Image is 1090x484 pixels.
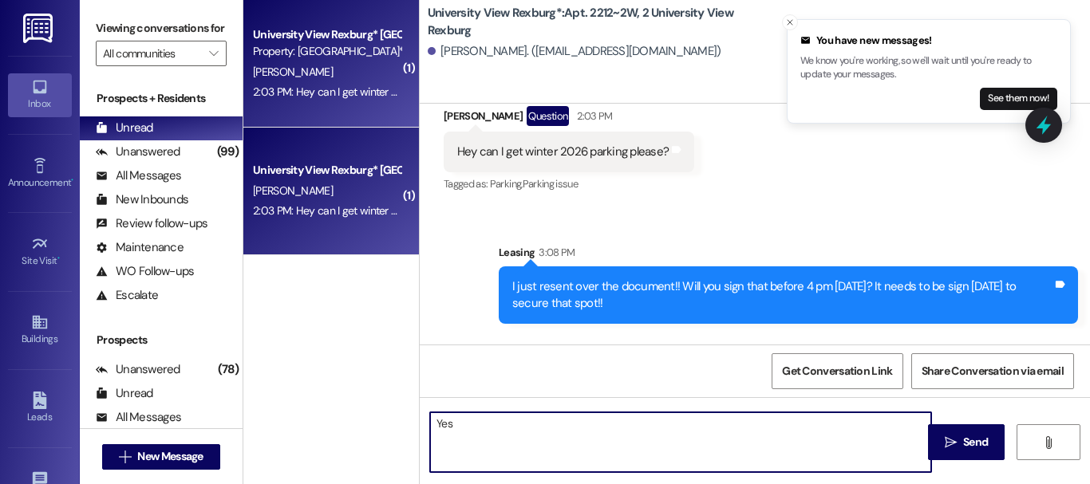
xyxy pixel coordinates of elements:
[535,244,575,261] div: 3:08 PM
[96,144,180,160] div: Unanswered
[80,90,243,107] div: Prospects + Residents
[57,253,60,264] span: •
[96,263,194,280] div: WO Follow-ups
[96,361,180,378] div: Unanswered
[523,177,579,191] span: Parking issue
[103,41,201,66] input: All communities
[430,412,931,472] textarea: Yes
[253,162,401,179] div: University View Rexburg* [GEOGRAPHIC_DATA]
[8,309,72,352] a: Buildings
[499,244,1078,266] div: Leasing
[490,177,523,191] span: Parking ,
[922,363,1064,380] span: Share Conversation via email
[428,43,721,60] div: [PERSON_NAME]. ([EMAIL_ADDRESS][DOMAIN_NAME])
[96,191,188,208] div: New Inbounds
[444,172,694,195] div: Tagged as:
[253,65,333,79] span: [PERSON_NAME]
[527,106,569,126] div: Question
[911,353,1074,389] button: Share Conversation via email
[80,332,243,348] div: Prospects
[253,203,492,218] div: 2:03 PM: Hey can I get winter 2026 parking please?
[23,14,56,43] img: ResiDesk Logo
[102,444,220,470] button: New Message
[253,43,401,60] div: Property: [GEOGRAPHIC_DATA]*
[800,33,1057,49] div: You have new messages!
[8,387,72,430] a: Leads
[213,140,243,164] div: (99)
[772,353,902,389] button: Get Conversation Link
[782,363,892,380] span: Get Conversation Link
[1042,436,1054,449] i: 
[963,434,988,451] span: Send
[928,424,1005,460] button: Send
[96,167,181,184] div: All Messages
[800,54,1057,82] p: We know you're working, so we'll wait until you're ready to update your messages.
[96,120,153,136] div: Unread
[428,5,747,39] b: University View Rexburg*: Apt. 2212~2W, 2 University View Rexburg
[782,14,798,30] button: Close toast
[8,230,72,273] a: Site Visit •
[945,436,957,449] i: 
[137,448,203,465] span: New Message
[209,47,218,60] i: 
[980,88,1057,110] button: See them now!
[96,287,158,304] div: Escalate
[457,144,669,160] div: Hey can I get winter 2026 parking please?
[71,175,73,186] span: •
[96,385,153,402] div: Unread
[253,85,492,99] div: 2:03 PM: Hey can I get winter 2026 parking please?
[253,26,401,43] div: University View Rexburg* [GEOGRAPHIC_DATA]
[96,16,227,41] label: Viewing conversations for
[444,106,694,132] div: [PERSON_NAME]
[512,278,1052,313] div: I just resent over the document!! Will you sign that before 4 pm [DATE]? It needs to be sign [DAT...
[8,73,72,116] a: Inbox
[253,183,333,198] span: [PERSON_NAME]
[96,239,184,256] div: Maintenance
[96,409,181,426] div: All Messages
[573,108,612,124] div: 2:03 PM
[119,451,131,463] i: 
[214,357,243,382] div: (78)
[96,215,207,232] div: Review follow-ups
